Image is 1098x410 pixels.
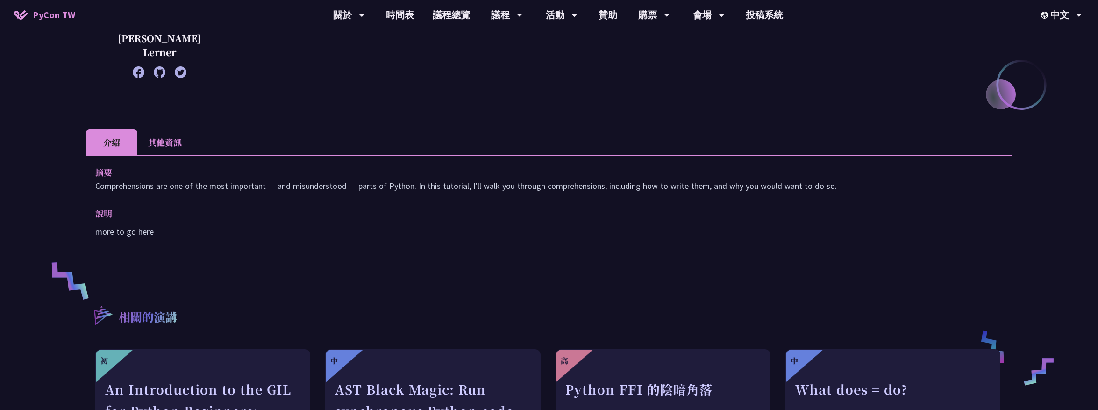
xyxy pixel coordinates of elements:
p: Comprehensions are one of the most important — and misunderstood — parts of Python. In this tutor... [95,179,1003,193]
a: PyCon TW [5,3,85,27]
img: r3.8d01567.svg [80,292,125,338]
p: [PERSON_NAME] Lerner [109,31,210,59]
div: 中 [791,355,798,367]
p: 摘要 [95,165,984,179]
img: Locale Icon [1041,12,1050,19]
div: 中 [330,355,338,367]
div: 高 [561,355,568,367]
li: 其他資訊 [137,129,193,155]
p: 說明 [95,207,984,220]
li: 介紹 [86,129,137,155]
div: 初 [100,355,108,367]
img: Home icon of PyCon TW 2025 [14,10,28,20]
p: more to go here [95,225,1003,238]
p: 相關的演講 [119,309,177,327]
span: PyCon TW [33,8,75,22]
